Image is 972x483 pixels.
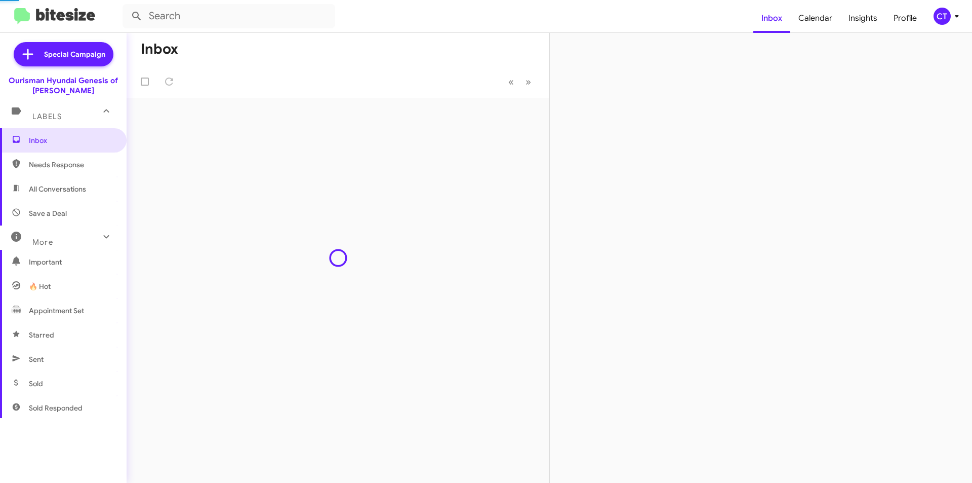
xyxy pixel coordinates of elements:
span: 🔥 Hot [29,281,51,291]
span: More [32,238,53,247]
a: Special Campaign [14,42,113,66]
a: Profile [885,4,925,33]
span: Save a Deal [29,208,67,218]
span: Sold [29,379,43,389]
span: « [508,76,514,88]
button: Previous [502,71,520,92]
a: Inbox [753,4,790,33]
span: Needs Response [29,160,115,170]
span: Special Campaign [44,49,105,59]
input: Search [123,4,335,28]
span: Sent [29,354,44,364]
span: Sold Responded [29,403,83,413]
nav: Page navigation example [503,71,537,92]
button: CT [925,8,961,25]
span: Starred [29,330,54,340]
span: Important [29,257,115,267]
span: Labels [32,112,62,121]
span: » [525,76,531,88]
span: All Conversations [29,184,86,194]
span: Appointment Set [29,306,84,316]
span: Inbox [29,135,115,145]
button: Next [519,71,537,92]
h1: Inbox [141,41,178,57]
a: Calendar [790,4,840,33]
div: CT [934,8,951,25]
a: Insights [840,4,885,33]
